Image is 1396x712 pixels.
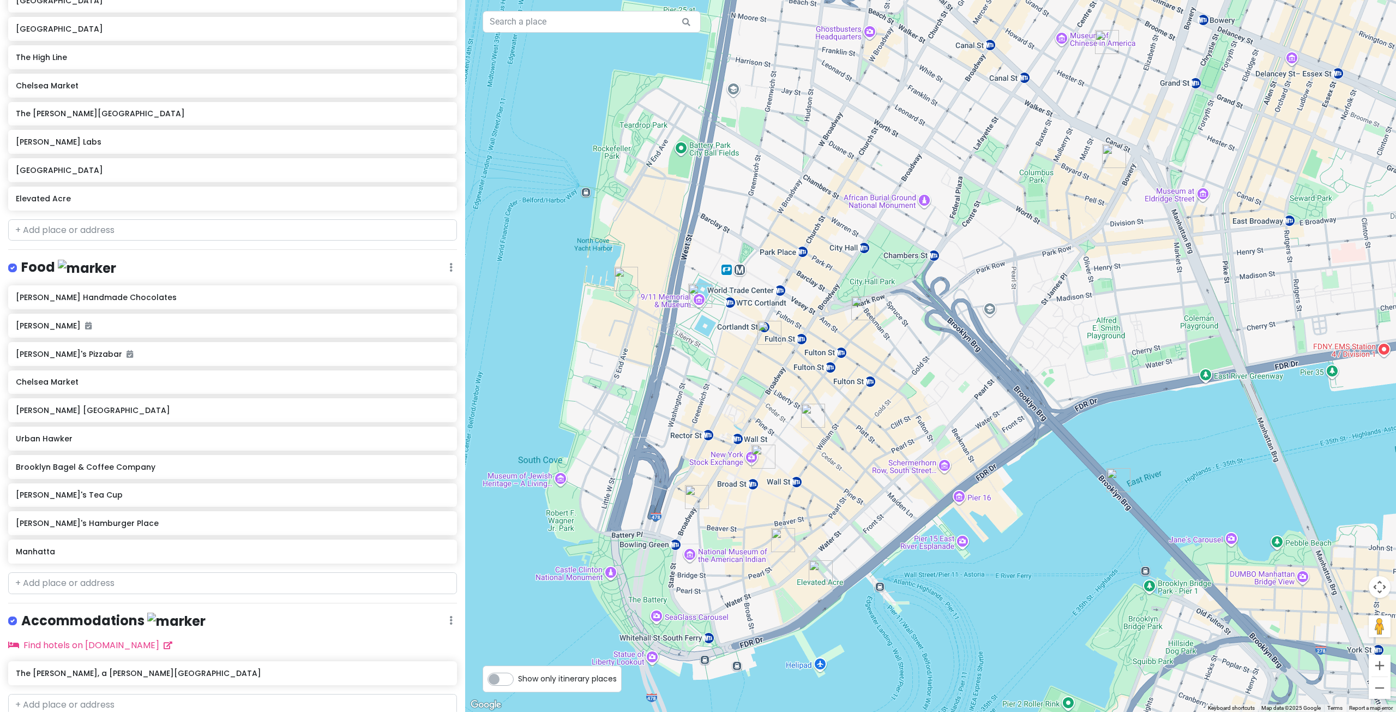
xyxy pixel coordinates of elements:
h6: [PERSON_NAME] [16,321,449,331]
i: Added to itinerary [85,322,92,330]
div: Manhatta [801,404,825,428]
button: Keyboard shortcuts [1208,704,1255,712]
h4: Accommodations [21,612,206,630]
input: + Add place or address [8,572,457,594]
h6: The High Line [16,52,449,62]
div: Adrienne's Pizzabar [771,528,795,552]
h6: Elevated Acre [16,194,449,204]
button: Zoom in [1369,655,1391,677]
h6: [PERSON_NAME] [GEOGRAPHIC_DATA] [16,405,449,415]
input: Search a place [483,11,701,33]
div: Pumphouse Park [614,267,638,291]
a: Find hotels on [DOMAIN_NAME] [8,639,172,651]
h4: Food [21,259,116,277]
h6: Manhatta [16,547,449,557]
h6: The [PERSON_NAME], a [PERSON_NAME][GEOGRAPHIC_DATA] [16,668,449,678]
div: The Beekman, a Thompson Hotel [851,296,875,320]
div: Elevated Acre [809,560,833,584]
h6: The [PERSON_NAME][GEOGRAPHIC_DATA] [16,109,449,118]
h6: Urban Hawker [16,434,449,444]
h6: [GEOGRAPHIC_DATA] [16,165,449,175]
img: marker [58,260,116,277]
i: Added to itinerary [127,350,133,358]
div: Mercer Labs [757,321,781,345]
span: Map data ©2025 Google [1261,705,1321,711]
h6: [GEOGRAPHIC_DATA] [16,24,449,34]
img: Google [468,698,504,712]
div: Chinatown [1102,144,1126,168]
input: + Add place or address [8,219,457,241]
span: Show only itinerary places [518,673,617,685]
button: Map camera controls [1369,576,1391,598]
h6: Chelsea Market [16,81,449,91]
h6: [PERSON_NAME]'s Tea Cup [16,490,449,500]
div: 9/11 Memorial & Museum [688,284,712,308]
a: Terms [1327,705,1343,711]
button: Drag Pegman onto the map to open Street View [1369,615,1391,637]
button: Zoom out [1369,677,1391,699]
h6: Brooklyn Bagel & Coffee Company [16,462,449,472]
h6: Chelsea Market [16,377,449,387]
div: Little Italy [1095,30,1119,54]
h6: [PERSON_NAME]'s Pizzabar [16,349,449,359]
h6: [PERSON_NAME] Labs [16,137,449,147]
h6: [PERSON_NAME]'s Hamburger Place [16,518,449,528]
a: Report a map error [1349,705,1393,711]
a: Open this area in Google Maps (opens a new window) [468,698,504,712]
img: marker [147,613,206,630]
div: The Fearless Girl [751,445,775,469]
div: Charging Bull [685,485,709,509]
div: Brooklyn Bridge [1106,468,1130,492]
h6: [PERSON_NAME] Handmade Chocolates [16,292,449,302]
